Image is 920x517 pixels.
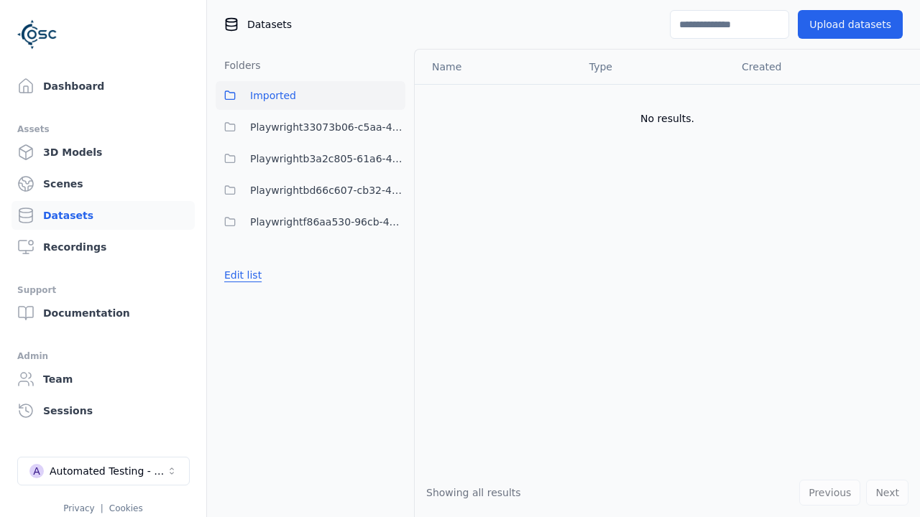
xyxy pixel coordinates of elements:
h3: Folders [216,58,261,73]
div: Admin [17,348,189,365]
a: Sessions [11,396,195,425]
th: Created [730,50,897,84]
span: Playwright33073b06-c5aa-4668-b707-241d4fc25382 [250,118,405,136]
a: Documentation [11,299,195,327]
a: Datasets [11,201,195,230]
button: Imported [216,81,405,110]
td: No results. [415,84,920,153]
div: Assets [17,121,189,138]
a: 3D Models [11,138,195,167]
th: Type [578,50,730,84]
a: Recordings [11,233,195,261]
img: Logo [17,14,57,55]
button: Upload datasets [798,10,903,39]
button: Select a workspace [17,457,190,485]
span: Showing all results [426,487,521,498]
button: Edit list [216,262,270,288]
span: Playwrightf86aa530-96cb-46d1-8e9a-d62f40977285 [250,213,405,230]
div: A [29,464,44,478]
span: | [101,503,103,513]
button: Playwrightbd66c607-cb32-410a-b9da-ebe48352023b [216,176,405,205]
a: Dashboard [11,72,195,101]
span: Playwrightbd66c607-cb32-410a-b9da-ebe48352023b [250,182,405,199]
button: Playwrightb3a2c805-61a6-400b-be3b-f073172aba7d [216,144,405,173]
a: Scenes [11,169,195,198]
button: Playwrightf86aa530-96cb-46d1-8e9a-d62f40977285 [216,208,405,236]
a: Privacy [63,503,94,513]
div: Automated Testing - Playwright [50,464,166,478]
button: Playwright33073b06-c5aa-4668-b707-241d4fc25382 [216,113,405,141]
div: Support [17,281,189,299]
a: Cookies [109,503,143,513]
th: Name [415,50,578,84]
a: Team [11,365,195,393]
span: Playwrightb3a2c805-61a6-400b-be3b-f073172aba7d [250,150,405,167]
span: Datasets [247,17,292,32]
span: Imported [250,87,296,104]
